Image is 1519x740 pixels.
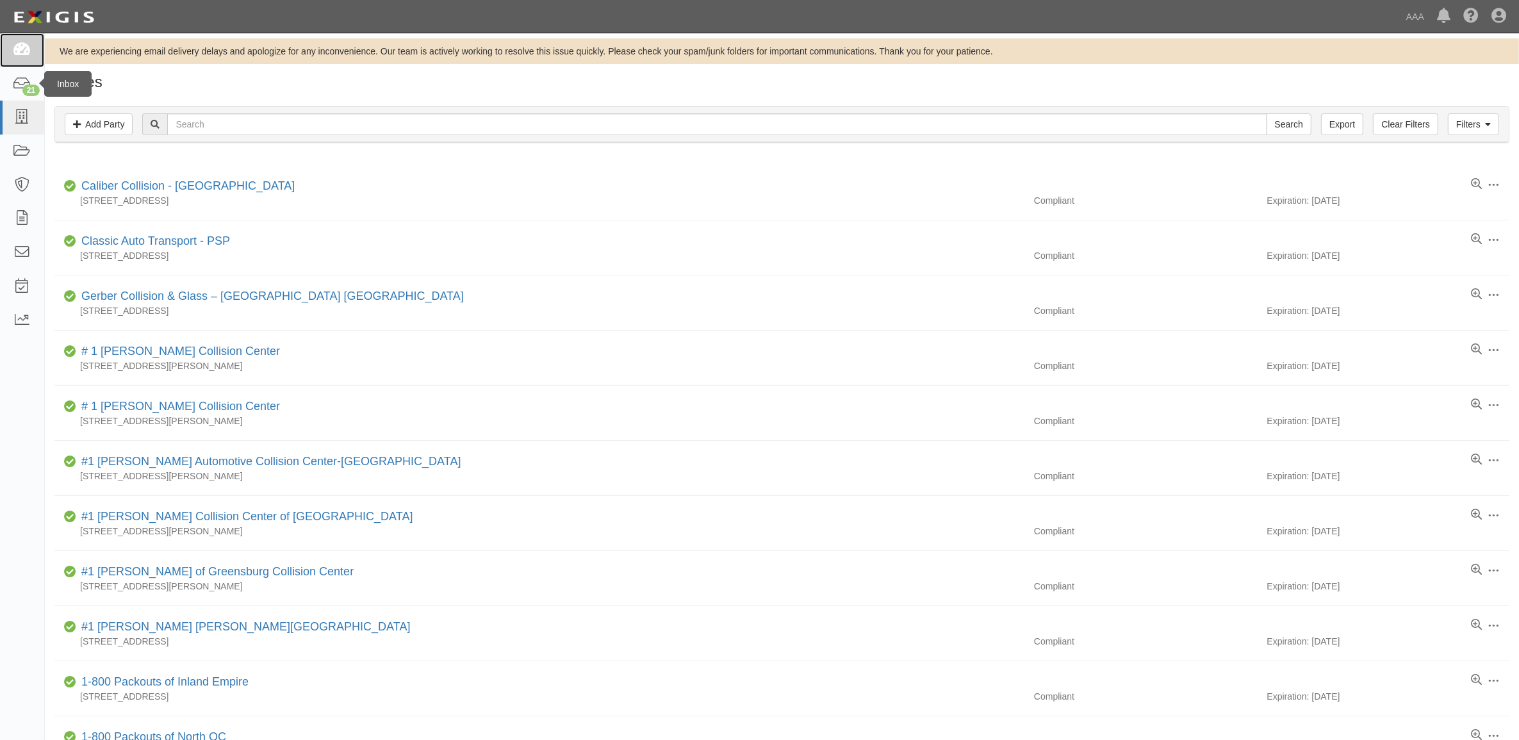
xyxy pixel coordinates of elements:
i: Compliant [64,347,76,356]
div: Compliant [1024,580,1267,593]
a: #1 [PERSON_NAME] of Greensburg Collision Center [81,565,354,578]
div: # 1 Cochran Collision Center [76,343,280,360]
div: [STREET_ADDRESS][PERSON_NAME] [54,525,1024,538]
div: #1 Cochran of Greensburg Collision Center [76,564,354,580]
a: # 1 [PERSON_NAME] Collision Center [81,345,280,358]
div: [STREET_ADDRESS] [54,304,1024,317]
div: Expiration: [DATE] [1267,690,1510,703]
a: 1-800 Packouts of Inland Empire [81,675,249,688]
div: Expiration: [DATE] [1267,580,1510,593]
div: Expiration: [DATE] [1267,470,1510,482]
a: Filters [1448,113,1499,135]
a: AAA [1400,4,1431,29]
a: View results summary [1471,178,1482,191]
div: #1 Cochran Robinson Township [76,619,410,636]
input: Search [1267,113,1311,135]
i: Help Center - Complianz [1463,9,1479,24]
div: Compliant [1024,525,1267,538]
div: We are experiencing email delivery delays and apologize for any inconvenience. Our team is active... [45,45,1519,58]
div: [STREET_ADDRESS] [54,194,1024,207]
i: Compliant [64,568,76,577]
a: #1 [PERSON_NAME] [PERSON_NAME][GEOGRAPHIC_DATA] [81,620,410,633]
a: Gerber Collision & Glass – [GEOGRAPHIC_DATA] [GEOGRAPHIC_DATA] [81,290,464,302]
div: #1 Cochran Automotive Collision Center-Monroeville [76,454,461,470]
a: View results summary [1471,288,1482,301]
a: View results summary [1471,619,1482,632]
i: Compliant [64,678,76,687]
h1: Parties [54,74,1509,90]
div: Compliant [1024,304,1267,317]
div: #1 Cochran Collision Center of Greensburg [76,509,413,525]
i: Compliant [64,292,76,301]
div: [STREET_ADDRESS] [54,690,1024,703]
a: Clear Filters [1373,113,1438,135]
a: Add Party [65,113,133,135]
div: # 1 Cochran Collision Center [76,399,280,415]
div: Compliant [1024,690,1267,703]
input: Search [167,113,1267,135]
a: View results summary [1471,454,1482,466]
div: Gerber Collision & Glass – Houston Brighton [76,288,464,305]
a: View results summary [1471,674,1482,687]
a: #1 [PERSON_NAME] Automotive Collision Center-[GEOGRAPHIC_DATA] [81,455,461,468]
div: 1-800 Packouts of Inland Empire [76,674,249,691]
div: Expiration: [DATE] [1267,249,1510,262]
div: [STREET_ADDRESS] [54,249,1024,262]
div: Compliant [1024,194,1267,207]
i: Compliant [64,237,76,246]
a: #1 [PERSON_NAME] Collision Center of [GEOGRAPHIC_DATA] [81,510,413,523]
i: Compliant [64,402,76,411]
div: Classic Auto Transport - PSP [76,233,230,250]
div: Expiration: [DATE] [1267,304,1510,317]
a: # 1 [PERSON_NAME] Collision Center [81,400,280,413]
i: Compliant [64,513,76,522]
i: Compliant [64,623,76,632]
div: Expiration: [DATE] [1267,194,1510,207]
i: Compliant [64,457,76,466]
a: Caliber Collision - [GEOGRAPHIC_DATA] [81,179,295,192]
div: [STREET_ADDRESS][PERSON_NAME] [54,359,1024,372]
a: View results summary [1471,233,1482,246]
div: [STREET_ADDRESS][PERSON_NAME] [54,580,1024,593]
div: [STREET_ADDRESS][PERSON_NAME] [54,415,1024,427]
a: View results summary [1471,509,1482,522]
div: Expiration: [DATE] [1267,415,1510,427]
div: [STREET_ADDRESS] [54,635,1024,648]
div: Expiration: [DATE] [1267,525,1510,538]
div: Compliant [1024,415,1267,427]
div: [STREET_ADDRESS][PERSON_NAME] [54,470,1024,482]
a: View results summary [1471,343,1482,356]
a: View results summary [1471,399,1482,411]
a: View results summary [1471,564,1482,577]
div: 21 [22,85,40,96]
img: logo-5460c22ac91f19d4615b14bd174203de0afe785f0fc80cf4dbbc73dc1793850b.png [10,6,98,29]
div: Caliber Collision - Gainesville [76,178,295,195]
div: Compliant [1024,470,1267,482]
div: Expiration: [DATE] [1267,635,1510,648]
div: Expiration: [DATE] [1267,359,1510,372]
a: Classic Auto Transport - PSP [81,234,230,247]
i: Compliant [64,182,76,191]
div: Compliant [1024,359,1267,372]
div: Compliant [1024,635,1267,648]
div: Inbox [44,71,92,97]
a: Export [1321,113,1363,135]
div: Compliant [1024,249,1267,262]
